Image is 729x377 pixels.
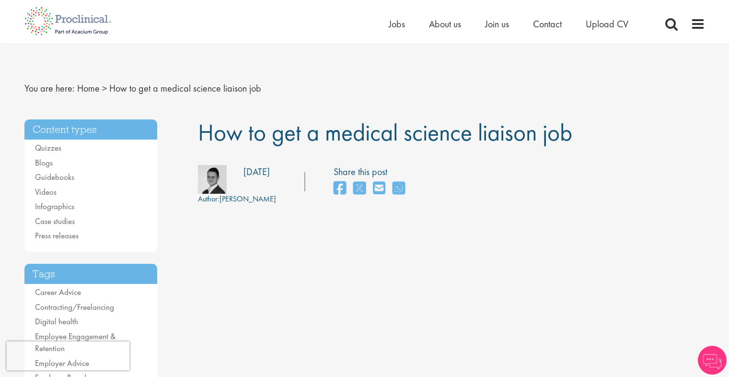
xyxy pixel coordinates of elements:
[198,194,220,204] span: Author:
[198,165,227,194] img: bdc0b4ec-42d7-4011-3777-08d5c2039240
[389,18,405,30] a: Jobs
[77,82,100,94] a: breadcrumb link
[102,82,107,94] span: >
[35,216,75,226] a: Case studies
[24,119,158,140] h3: Content types
[35,331,116,354] a: Employee Engagement & Retention
[35,302,114,312] a: Contracting/Freelancing
[334,178,346,199] a: share on facebook
[334,165,410,179] label: Share this post
[373,178,385,199] a: share on email
[198,194,276,205] div: [PERSON_NAME]
[353,178,366,199] a: share on twitter
[35,172,74,182] a: Guidebooks
[698,346,727,375] img: Chatbot
[35,142,61,153] a: Quizzes
[35,316,78,327] a: Digital health
[109,82,261,94] span: How to get a medical science liaison job
[429,18,461,30] a: About us
[586,18,628,30] a: Upload CV
[35,287,81,297] a: Career Advice
[7,342,129,370] iframe: reCAPTCHA
[35,201,74,212] a: Infographics
[35,187,57,197] a: Videos
[35,230,79,241] a: Press releases
[24,82,75,94] span: You are here:
[24,264,158,284] h3: Tags
[198,117,572,148] span: How to get a medical science liaison job
[485,18,509,30] a: Join us
[243,165,270,179] div: [DATE]
[533,18,562,30] a: Contact
[393,178,405,199] a: share on whats app
[35,157,53,168] a: Blogs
